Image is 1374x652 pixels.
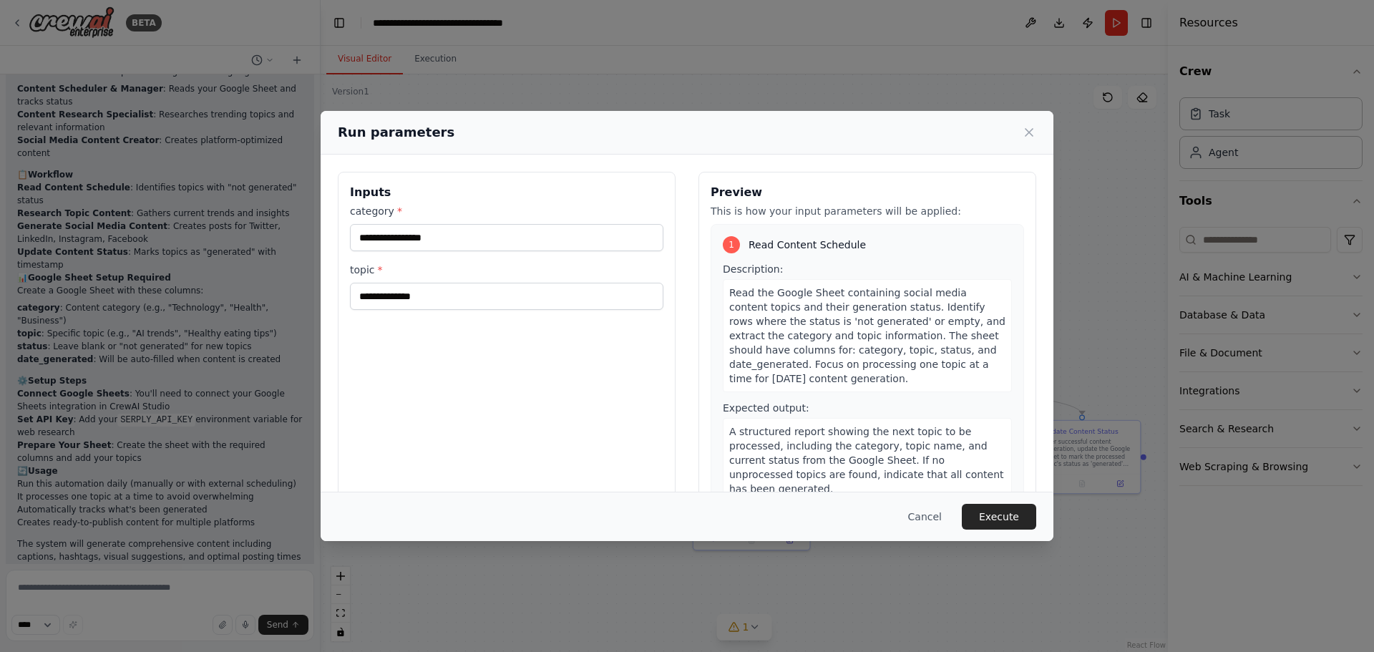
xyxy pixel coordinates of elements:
span: Expected output: [723,402,809,414]
h2: Run parameters [338,122,454,142]
span: Read Content Schedule [749,238,866,252]
label: topic [350,263,663,277]
span: Read the Google Sheet containing social media content topics and their generation status. Identif... [729,287,1005,384]
span: Description: [723,263,783,275]
p: This is how your input parameters will be applied: [711,204,1024,218]
span: A structured report showing the next topic to be processed, including the category, topic name, a... [729,426,1004,495]
button: Execute [962,504,1036,530]
h3: Inputs [350,184,663,201]
button: Cancel [897,504,953,530]
h3: Preview [711,184,1024,201]
label: category [350,204,663,218]
div: 1 [723,236,740,253]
